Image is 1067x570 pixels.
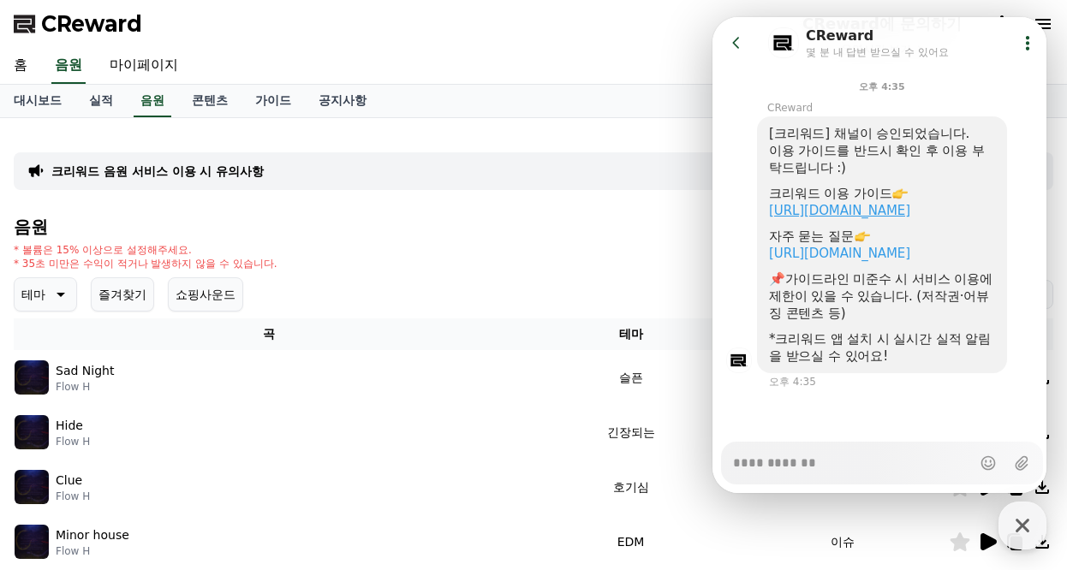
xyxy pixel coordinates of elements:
td: 호기심 [525,460,737,514]
a: 공지사항 [305,85,380,117]
img: music [15,415,49,449]
th: 테마 [525,318,737,350]
h4: 음원 [14,217,1053,236]
img: music [15,360,49,395]
a: 음원 [51,48,86,84]
a: 마이페이지 [96,48,192,84]
p: Flow H [56,490,90,503]
a: 콘텐츠 [178,85,241,117]
a: 크리워드 음원 서비스 이용 시 유의사항 [51,163,264,180]
td: 이슈 [736,514,949,569]
button: 즐겨찾기 [91,277,154,312]
p: Hide [56,417,83,435]
p: Minor house [56,526,129,544]
span: CReward [41,10,142,38]
p: 테마 [21,282,45,306]
p: * 35초 미만은 수익이 적거나 발생하지 않을 수 있습니다. [14,257,277,270]
button: 쇼핑사운드 [168,277,243,312]
iframe: Channel chat [712,17,1046,493]
button: 테마 [14,277,77,312]
a: 실적 [75,85,127,117]
p: Flow H [56,544,129,558]
a: CReward [14,10,142,38]
img: music [15,470,49,504]
p: Flow H [56,435,90,448]
a: 가이드 [241,85,305,117]
td: 긴장되는 [525,405,737,460]
img: music [15,525,49,559]
td: 슬픈 [525,350,737,405]
th: 곡 [14,318,525,350]
p: Flow H [56,380,114,394]
p: Sad Night [56,362,114,380]
p: * 볼륨은 15% 이상으로 설정해주세요. [14,243,277,257]
a: 음원 [134,85,171,117]
p: Clue [56,472,82,490]
td: EDM [525,514,737,569]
